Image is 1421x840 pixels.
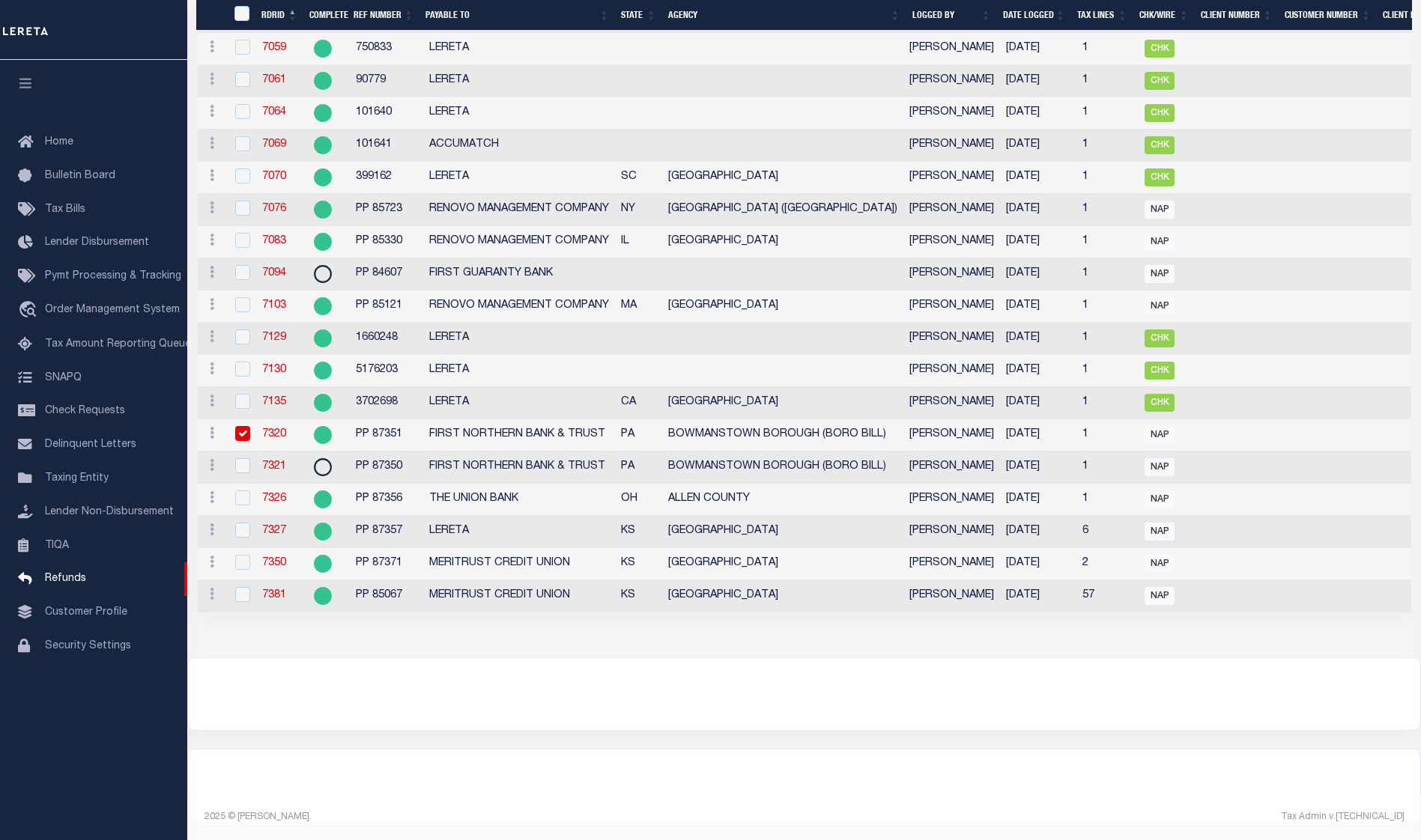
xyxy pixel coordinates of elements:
td: 1660248 [350,323,423,355]
td: MERITRUST CREDIT UNION [423,580,615,612]
td: KS [615,548,662,580]
td: [DATE] [1000,580,1076,612]
span: SNAPQ [45,372,82,383]
td: [PERSON_NAME] [903,387,1000,419]
td: 1 [1076,226,1139,258]
td: 1 [1076,323,1139,355]
td: 1 [1076,387,1139,419]
td: LERETA [423,33,615,65]
div: Tax Admin v.[TECHNICAL_ID] [816,810,1405,824]
td: [DATE] [1000,226,1076,258]
a: 7064 [262,107,286,118]
a: 7326 [262,493,286,504]
td: IL [615,226,662,258]
span: Pymt Processing & Tracking [45,271,181,281]
span: CHK [1145,104,1175,122]
td: 1 [1076,258,1139,290]
a: 7083 [262,236,286,246]
td: [PERSON_NAME] [903,548,1000,580]
td: 6 [1076,516,1139,548]
td: PP 85723 [350,194,423,226]
td: [GEOGRAPHIC_DATA] [662,516,903,548]
span: Lender Non-Disbursement [45,507,174,517]
td: 1 [1076,355,1139,387]
a: 7076 [262,204,286,214]
a: 7129 [262,332,286,343]
td: 1 [1076,194,1139,226]
td: 3702698 [350,387,423,419]
td: PP 84607 [350,258,423,290]
a: 7320 [262,429,286,439]
td: [DATE] [1000,548,1076,580]
span: Tax Amount Reporting Queue [45,339,191,350]
span: NAP [1145,458,1175,476]
td: KS [615,516,662,548]
td: LERETA [423,65,615,97]
a: 7059 [262,43,286,53]
td: [PERSON_NAME] [903,162,1000,194]
td: ACCUMATCH [423,130,615,162]
td: 1 [1076,419,1139,451]
td: 1 [1076,97,1139,130]
td: PP 85067 [350,580,423,612]
td: FIRST NORTHERN BANK & TRUST [423,451,615,484]
span: CHK [1145,40,1175,58]
span: CHK [1145,329,1175,347]
span: CHK [1145,362,1175,380]
span: NAP [1145,233,1175,251]
i: travel_explore [18,301,42,320]
td: LERETA [423,516,615,548]
td: 1 [1076,33,1139,65]
td: PP 87357 [350,516,423,548]
span: NAP [1145,523,1175,541]
span: Taxing Entity [45,473,109,484]
td: [GEOGRAPHIC_DATA] [662,580,903,612]
td: 57 [1076,580,1139,612]
td: LERETA [423,162,615,194]
a: 7069 [262,139,286,150]
span: Security Settings [45,641,131,651]
td: [DATE] [1000,516,1076,548]
td: [DATE] [1000,290,1076,323]
td: LERETA [423,323,615,355]
td: PP 85330 [350,226,423,258]
span: Refunds [45,573,86,584]
span: Order Management System [45,305,180,315]
span: Bulletin Board [45,171,115,181]
td: PP 87356 [350,484,423,516]
span: CHK [1145,168,1175,186]
td: 90779 [350,65,423,97]
div: 2025 © [PERSON_NAME]. [193,810,805,824]
td: [DATE] [1000,194,1076,226]
span: Delinquent Letters [45,439,136,450]
td: [PERSON_NAME] [903,516,1000,548]
td: [PERSON_NAME] [903,580,1000,612]
td: CA [615,387,662,419]
span: Lender Disbursement [45,237,149,248]
td: THE UNION BANK [423,484,615,516]
td: [PERSON_NAME] [903,419,1000,451]
td: PA [615,419,662,451]
td: [GEOGRAPHIC_DATA] [662,548,903,580]
td: PA [615,451,662,484]
td: [DATE] [1000,355,1076,387]
td: [DATE] [1000,451,1076,484]
td: FIRST GUARANTY BANK [423,258,615,290]
span: Check Requests [45,406,125,416]
td: FIRST NORTHERN BANK & TRUST [423,419,615,451]
td: [DATE] [1000,97,1076,130]
td: 399162 [350,162,423,194]
td: [DATE] [1000,484,1076,516]
td: [GEOGRAPHIC_DATA] ([GEOGRAPHIC_DATA]) [662,194,903,226]
span: NAP [1145,490,1175,508]
span: CHK [1145,394,1175,412]
td: [GEOGRAPHIC_DATA] [662,226,903,258]
span: NAP [1145,587,1175,605]
td: [DATE] [1000,419,1076,451]
a: 7135 [262,397,286,407]
td: [PERSON_NAME] [903,130,1000,162]
td: [PERSON_NAME] [903,65,1000,97]
span: NAP [1145,265,1175,283]
span: NAP [1145,426,1175,444]
td: 1 [1076,451,1139,484]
